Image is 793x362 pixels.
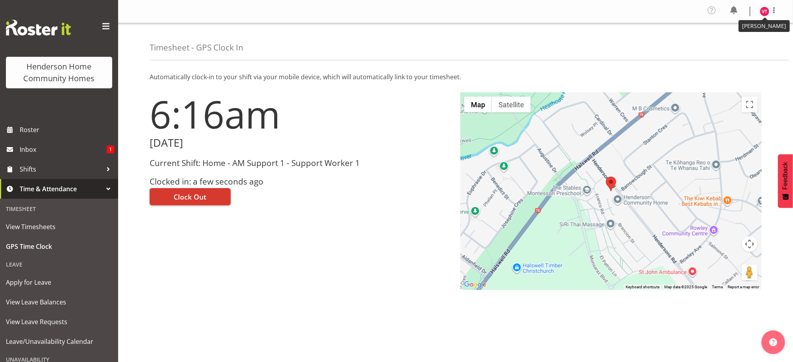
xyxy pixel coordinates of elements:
a: Apply for Leave [2,272,116,292]
span: Inbox [20,144,107,155]
button: Clock Out [150,188,231,205]
a: View Leave Balances [2,292,116,312]
a: GPS Time Clock [2,237,116,256]
span: Roster [20,124,114,136]
button: Drag Pegman onto the map to open Street View [742,265,758,280]
a: View Timesheets [2,217,116,237]
span: Feedback [782,162,789,190]
span: Shifts [20,163,102,175]
h2: [DATE] [150,137,451,149]
span: View Leave Requests [6,316,112,328]
button: Feedback - Show survey [778,154,793,208]
span: Clock Out [174,192,207,202]
button: Toggle fullscreen view [742,97,758,112]
img: vanessa-thornley8527.jpg [760,7,769,16]
span: 1 [107,146,114,153]
span: Apply for Leave [6,276,112,288]
span: View Leave Balances [6,296,112,308]
span: Leave/Unavailability Calendar [6,336,112,347]
img: Rosterit website logo [6,20,71,35]
a: Leave/Unavailability Calendar [2,332,116,351]
img: help-xxl-2.png [769,338,777,346]
a: Report a map error [728,285,759,289]
span: Time & Attendance [20,183,102,195]
button: Keyboard shortcuts [626,284,660,290]
a: Open this area in Google Maps (opens a new window) [462,280,488,290]
p: Automatically clock-in to your shift via your mobile device, which will automatically link to you... [150,72,762,82]
a: Terms (opens in new tab) [712,285,723,289]
span: Map data ©2025 Google [664,285,707,289]
div: Henderson Home Community Homes [14,61,104,84]
a: View Leave Requests [2,312,116,332]
div: Timesheet [2,201,116,217]
span: View Timesheets [6,221,112,233]
h1: 6:16am [150,93,451,135]
button: Show satellite imagery [492,97,531,112]
button: Map camera controls [742,236,758,252]
h4: Timesheet - GPS Clock In [150,43,243,52]
img: Google [462,280,488,290]
h3: Current Shift: Home - AM Support 1 - Support Worker 1 [150,159,451,168]
h3: Clocked in: a few seconds ago [150,177,451,186]
div: Leave [2,256,116,272]
span: GPS Time Clock [6,241,112,252]
button: Show street map [464,97,492,112]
